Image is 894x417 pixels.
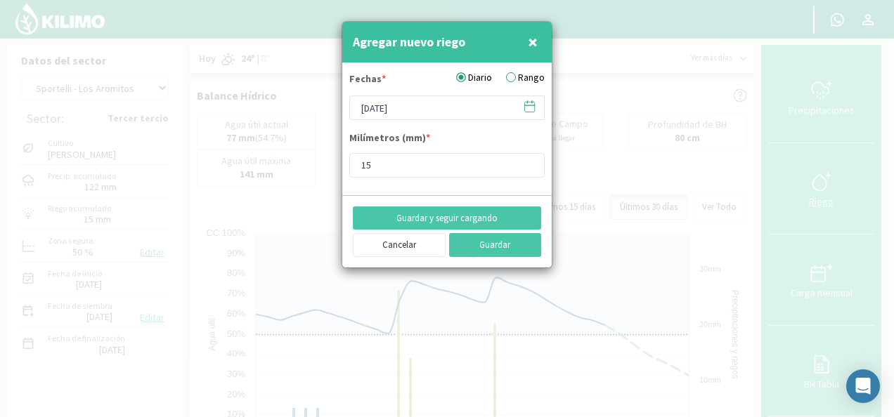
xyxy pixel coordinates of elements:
span: × [528,30,538,53]
label: Fechas [349,72,386,90]
button: Cancelar [353,233,446,257]
button: Close [524,28,541,56]
div: Open Intercom Messenger [846,369,880,403]
label: Diario [456,70,492,85]
label: Rango [506,70,545,85]
button: Guardar y seguir cargando [353,206,541,230]
h4: Agregar nuevo riego [353,32,465,52]
button: Guardar [449,233,542,257]
label: Milímetros (mm) [349,131,430,149]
